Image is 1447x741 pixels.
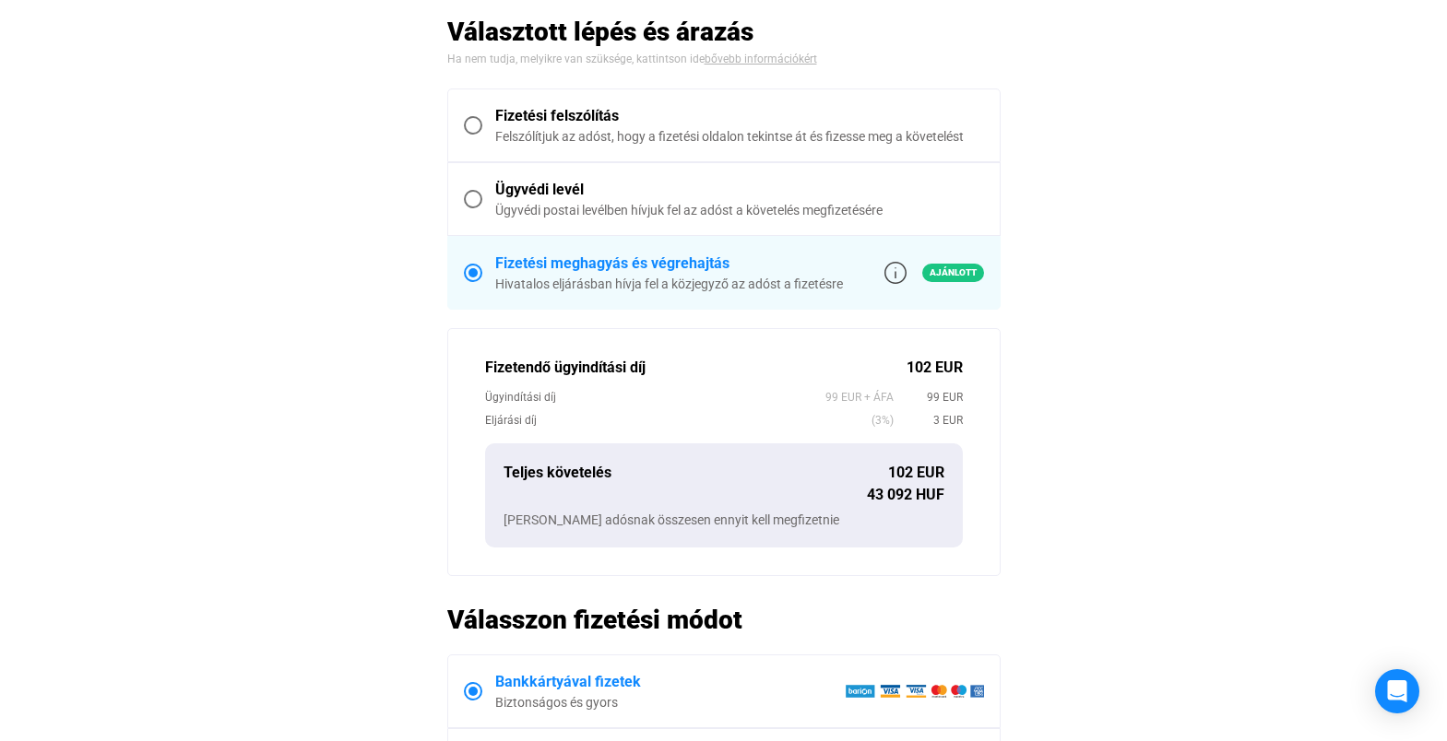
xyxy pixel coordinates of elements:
[1375,669,1419,713] div: Open Intercom Messenger
[495,127,984,146] div: Felszólítjuk az adóst, hogy a fizetési oldalon tekintse át és fizesse meg a követelést
[495,671,845,693] div: Bankkártyával fizetek
[447,604,1001,636] h2: Válasszon fizetési módot
[504,511,944,529] div: [PERSON_NAME] adósnak összesen ennyit kell megfizetnie
[894,411,963,429] span: 3 EUR
[825,388,894,406] span: 99 EUR + ÁFA
[705,53,817,65] a: bővebb információkért
[504,462,867,506] div: Teljes követelés
[495,253,843,275] div: Fizetési meghagyás és végrehajtás
[922,264,984,282] span: Ajánlott
[495,275,843,293] div: Hivatalos eljárásban hívja fel a közjegyző az adóst a fizetésre
[495,693,845,712] div: Biztonságos és gyors
[485,388,825,406] div: Ügyindítási díj
[907,357,963,379] div: 102 EUR
[867,462,944,484] div: 102 EUR
[495,201,984,219] div: Ügyvédi postai levélben hívjuk fel az adóst a követelés megfizetésére
[447,16,1001,48] h2: Választott lépés és árazás
[485,411,872,429] div: Eljárási díj
[894,388,963,406] span: 99 EUR
[884,262,907,284] img: info-grey-outline
[495,105,984,127] div: Fizetési felszólítás
[447,53,705,65] span: Ha nem tudja, melyikre van szüksége, kattintson ide
[867,484,944,506] div: 43 092 HUF
[485,357,907,379] div: Fizetendő ügyindítási díj
[495,179,984,201] div: Ügyvédi levél
[845,684,984,699] img: barion
[872,411,894,429] span: (3%)
[884,262,984,284] a: info-grey-outlineAjánlott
